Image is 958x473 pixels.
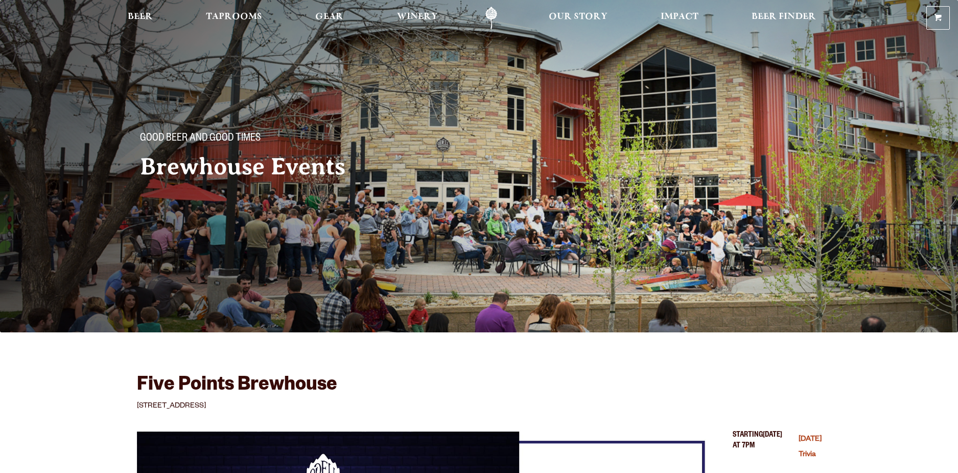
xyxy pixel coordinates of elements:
a: Gear [309,7,350,30]
span: Beer Finder [752,13,816,21]
a: Taprooms [199,7,269,30]
a: Impact [654,7,705,30]
a: Beer [121,7,159,30]
span: Good Beer and Good Times [140,132,261,146]
p: [STREET_ADDRESS] [137,400,822,413]
a: Odell Home [472,7,510,30]
a: Our Story [542,7,614,30]
a: Beer Finder [745,7,823,30]
a: Winery [390,7,445,30]
span: Gear [315,13,343,21]
span: Beer [128,13,153,21]
span: Our Story [549,13,607,21]
span: Impact [661,13,698,21]
a: Tuesday Trivia (opens in a new window) [799,436,822,459]
span: Taprooms [206,13,262,21]
span: Winery [397,13,438,21]
h3: Five Points Brewhouse [137,373,337,400]
h2: Brewhouse Events [140,154,459,179]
